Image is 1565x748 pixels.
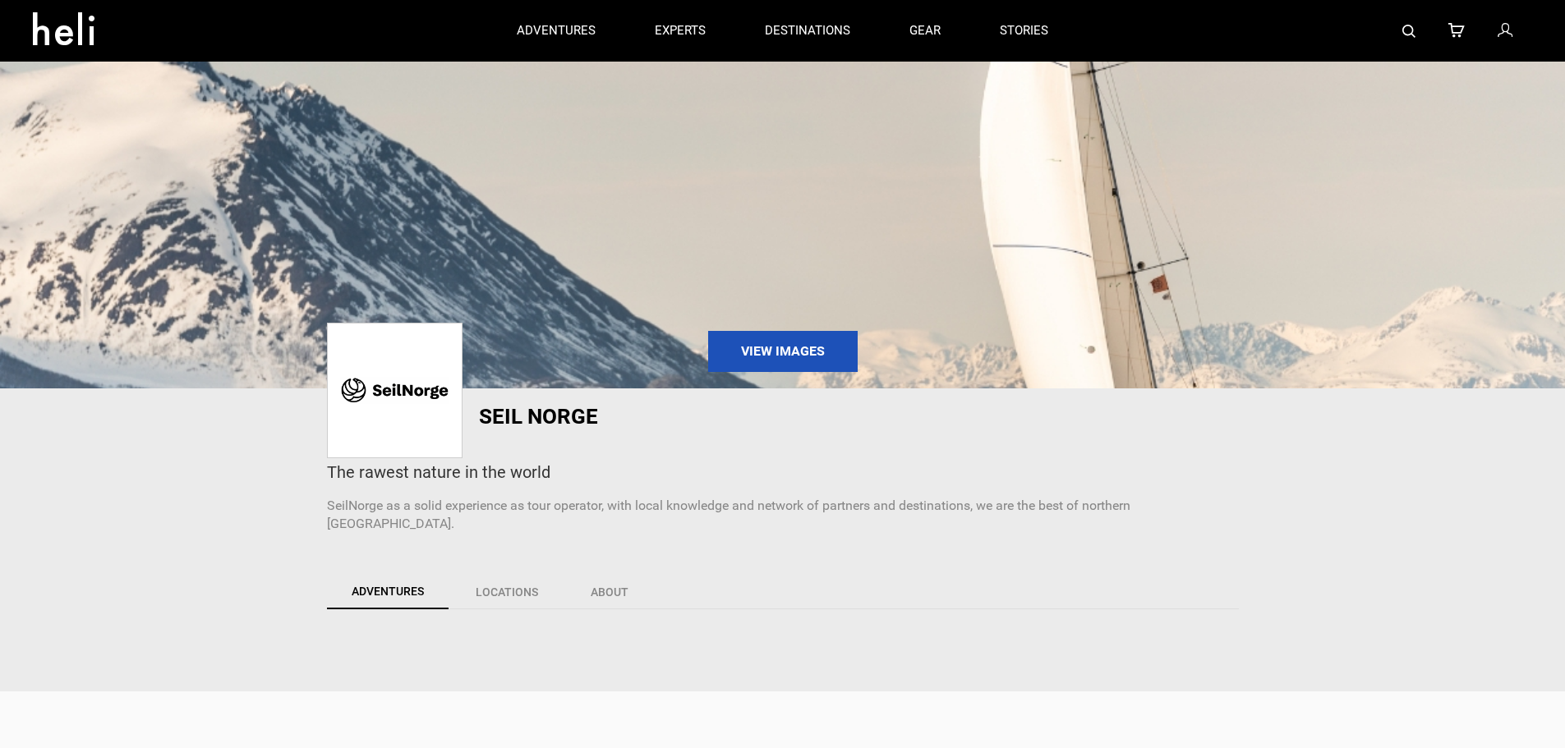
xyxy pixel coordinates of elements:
img: search-bar-icon.svg [1402,25,1415,38]
div: The rawest nature in the world [327,461,1239,484]
a: Locations [450,575,564,609]
h1: Seil Norge [479,405,939,428]
p: experts [655,22,706,39]
p: destinations [765,22,850,39]
a: View Images [708,331,858,372]
a: Adventures [327,575,449,609]
p: adventures [517,22,596,39]
a: About [565,575,654,609]
img: img_990aa2edccb37b069105bba994b16522.png [331,328,458,453]
p: SeilNorge as a solid experience as tour operator, with local knowledge and network of partners an... [327,497,1239,535]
